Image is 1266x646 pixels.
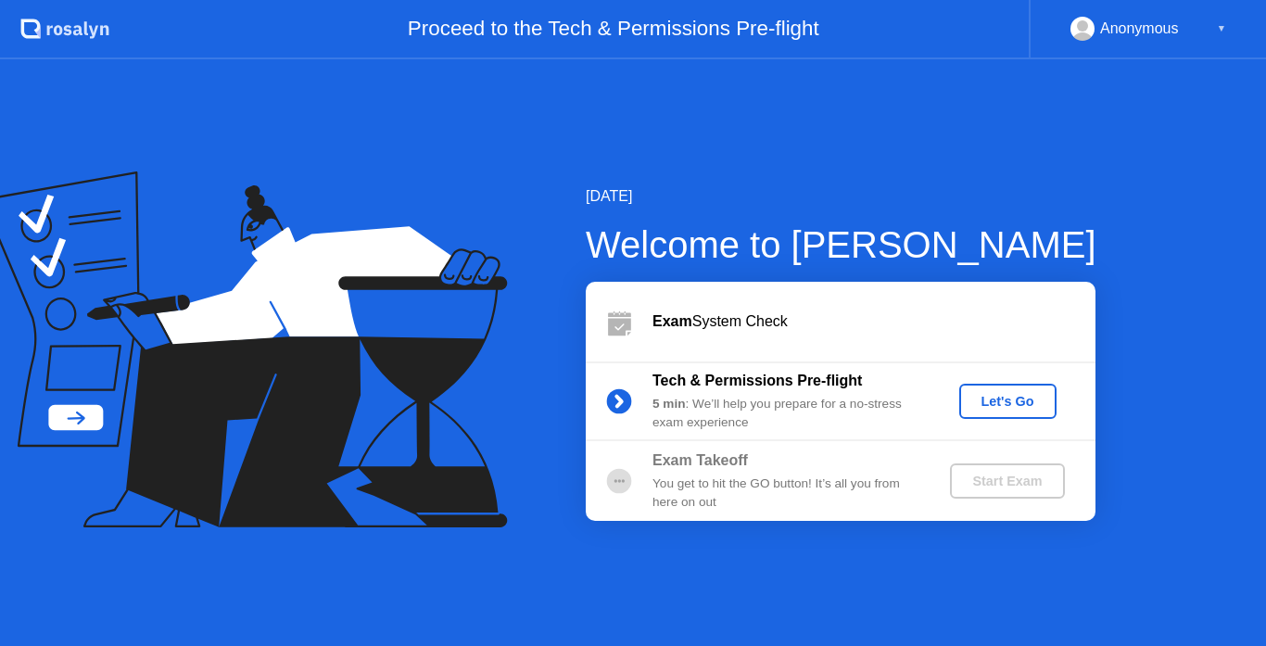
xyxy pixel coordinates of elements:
[1217,17,1226,41] div: ▼
[652,395,919,433] div: : We’ll help you prepare for a no-stress exam experience
[652,475,919,513] div: You get to hit the GO button! It’s all you from here on out
[652,313,692,329] b: Exam
[967,394,1049,409] div: Let's Go
[957,474,1057,488] div: Start Exam
[652,373,862,388] b: Tech & Permissions Pre-flight
[1100,17,1179,41] div: Anonymous
[652,397,686,411] b: 5 min
[586,217,1096,272] div: Welcome to [PERSON_NAME]
[950,463,1064,499] button: Start Exam
[586,185,1096,208] div: [DATE]
[959,384,1057,419] button: Let's Go
[652,452,748,468] b: Exam Takeoff
[652,310,1095,333] div: System Check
